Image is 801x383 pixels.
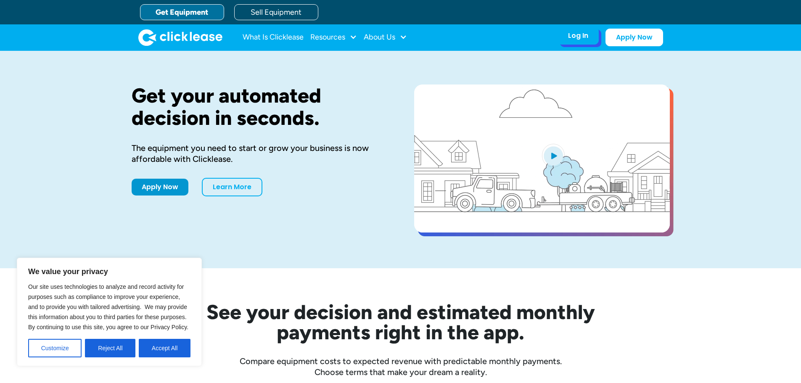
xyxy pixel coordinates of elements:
[364,29,407,46] div: About Us
[202,178,262,196] a: Learn More
[568,32,588,40] div: Log In
[28,283,188,330] span: Our site uses technologies to analyze and record activity for purposes such as compliance to impr...
[132,143,387,164] div: The equipment you need to start or grow your business is now affordable with Clicklease.
[414,85,670,232] a: open lightbox
[85,339,135,357] button: Reject All
[605,29,663,46] a: Apply Now
[310,29,357,46] div: Resources
[234,4,318,20] a: Sell Equipment
[17,258,202,366] div: We value your privacy
[28,267,190,277] p: We value your privacy
[132,85,387,129] h1: Get your automated decision in seconds.
[132,356,670,378] div: Compare equipment costs to expected revenue with predictable monthly payments. Choose terms that ...
[139,339,190,357] button: Accept All
[542,144,565,167] img: Blue play button logo on a light blue circular background
[140,4,224,20] a: Get Equipment
[243,29,304,46] a: What Is Clicklease
[138,29,222,46] a: home
[28,339,82,357] button: Customize
[132,179,188,195] a: Apply Now
[165,302,636,342] h2: See your decision and estimated monthly payments right in the app.
[138,29,222,46] img: Clicklease logo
